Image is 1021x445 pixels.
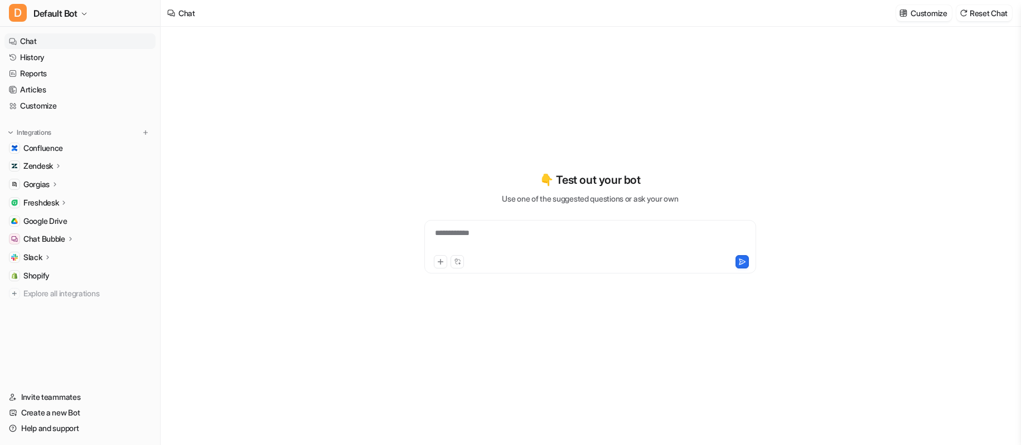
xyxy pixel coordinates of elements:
[11,145,18,151] img: Confluence
[960,9,967,17] img: reset
[956,5,1012,21] button: Reset Chat
[23,179,50,190] p: Gorgias
[4,286,156,301] a: Explore all integrations
[142,129,149,136] img: menu_add.svg
[4,66,156,81] a: Reports
[23,143,63,154] span: Confluence
[23,252,42,263] p: Slack
[11,218,18,224] img: Google Drive
[178,7,195,19] div: Chat
[9,4,27,22] span: D
[4,213,156,229] a: Google DriveGoogle Drive
[896,5,951,21] button: Customize
[11,199,18,206] img: Freshdesk
[23,285,151,302] span: Explore all integrations
[23,216,67,227] span: Google Drive
[911,7,947,19] p: Customize
[23,270,50,281] span: Shopify
[4,33,156,49] a: Chat
[9,288,20,299] img: explore all integrations
[23,160,53,172] p: Zendesk
[33,6,78,21] span: Default Bot
[4,268,156,283] a: ShopifyShopify
[23,197,59,208] p: Freshdesk
[540,172,640,188] p: 👇 Test out your bot
[899,9,907,17] img: customize
[4,140,156,156] a: ConfluenceConfluence
[502,193,678,204] p: Use one of the suggested questions or ask your own
[4,127,55,138] button: Integrations
[11,236,18,242] img: Chat Bubble
[4,405,156,420] a: Create a new Bot
[11,254,18,261] img: Slack
[23,233,65,244] p: Chat Bubble
[11,272,18,279] img: Shopify
[4,82,156,97] a: Articles
[7,129,14,136] img: expand menu
[4,389,156,405] a: Invite teammates
[4,50,156,65] a: History
[11,163,18,169] img: Zendesk
[4,420,156,436] a: Help and support
[17,128,51,137] p: Integrations
[4,98,156,114] a: Customize
[11,181,18,188] img: Gorgias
